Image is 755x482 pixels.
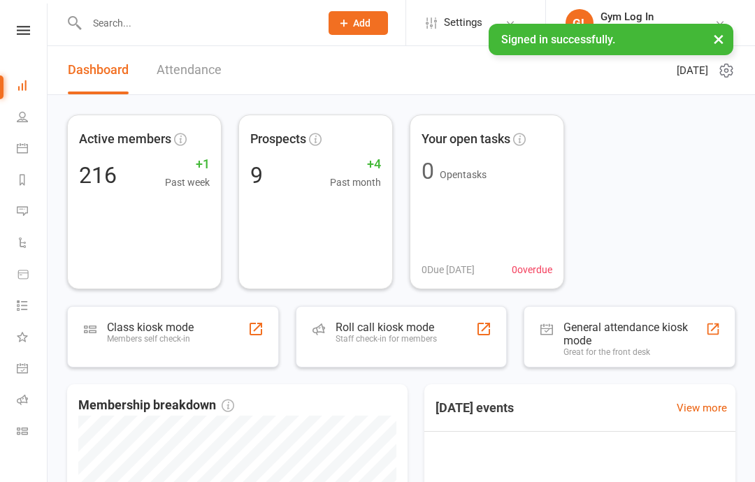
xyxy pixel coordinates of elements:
div: GL [566,9,594,37]
a: General attendance kiosk mode [17,354,48,386]
span: Settings [444,7,482,38]
span: Signed in successfully. [501,33,615,46]
button: × [706,24,731,54]
a: Dashboard [68,46,129,94]
div: Staff check-in for members [336,334,437,344]
a: View more [677,400,727,416]
span: Prospects [250,129,306,149]
div: Roll call kiosk mode [336,321,437,334]
div: Great for the front desk [563,347,705,357]
div: 9 [250,164,263,187]
span: Your open tasks [422,129,510,149]
div: Members self check-in [107,334,194,344]
span: 0 overdue [512,262,552,277]
div: General attendance kiosk mode [563,321,705,347]
span: 0 Due [DATE] [422,262,475,277]
span: Membership breakdown [78,395,234,416]
span: +1 [165,154,210,175]
a: Class kiosk mode [17,417,48,448]
span: [DATE] [677,62,708,79]
a: Dashboard [17,71,48,103]
div: Eastside Muay Thai [601,23,685,36]
span: Active members [79,129,171,149]
span: +4 [330,154,381,175]
span: Past month [330,175,381,190]
a: Product Sales [17,260,48,291]
span: Past week [165,175,210,190]
a: Roll call kiosk mode [17,386,48,417]
div: Gym Log In [601,10,685,23]
button: Add [329,11,388,35]
h3: [DATE] events [424,395,525,421]
div: 216 [79,164,117,187]
a: Calendar [17,134,48,166]
input: Search... [82,13,310,33]
div: 0 [422,160,434,182]
a: Reports [17,166,48,197]
a: What's New [17,323,48,354]
div: Class kiosk mode [107,321,194,334]
a: People [17,103,48,134]
a: Attendance [157,46,222,94]
span: Add [353,17,371,29]
span: Open tasks [440,169,487,180]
